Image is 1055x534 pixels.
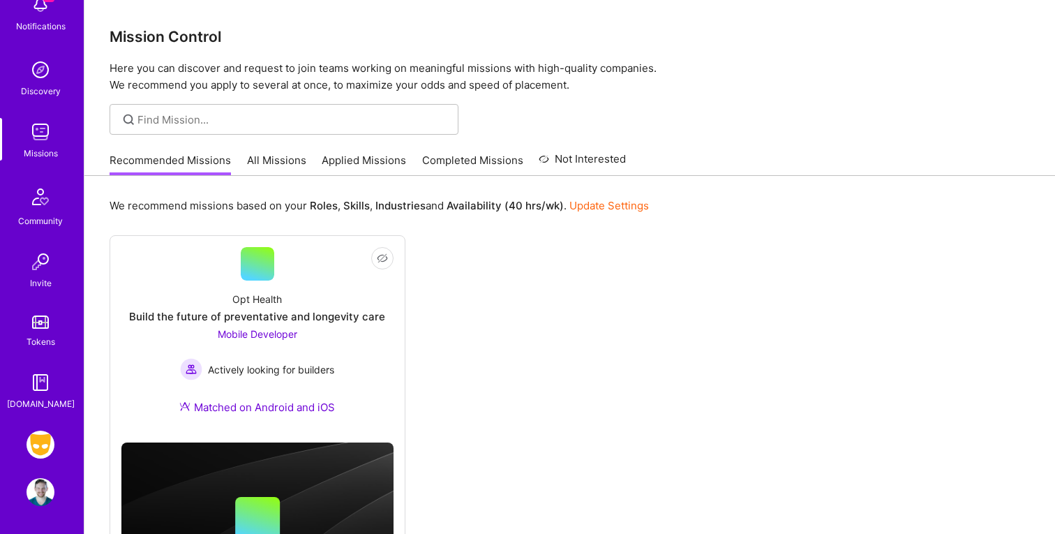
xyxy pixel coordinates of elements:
[121,247,394,431] a: Opt HealthBuild the future of preventative and longevity careMobile Developer Actively looking fo...
[137,112,448,127] input: Find Mission...
[422,153,523,176] a: Completed Missions
[322,153,406,176] a: Applied Missions
[208,362,334,377] span: Actively looking for builders
[27,334,55,349] div: Tokens
[343,199,370,212] b: Skills
[23,478,58,506] a: User Avatar
[110,28,1030,45] h3: Mission Control
[27,118,54,146] img: teamwork
[7,396,75,411] div: [DOMAIN_NAME]
[179,401,190,412] img: Ateam Purple Icon
[110,153,231,176] a: Recommended Missions
[32,316,49,329] img: tokens
[23,431,58,459] a: Grindr: Mobile + BE + Cloud
[377,253,388,264] i: icon EyeClosed
[16,19,66,34] div: Notifications
[27,431,54,459] img: Grindr: Mobile + BE + Cloud
[232,292,282,306] div: Opt Health
[110,198,649,213] p: We recommend missions based on your , , and .
[27,369,54,396] img: guide book
[18,214,63,228] div: Community
[179,400,335,415] div: Matched on Android and iOS
[310,199,338,212] b: Roles
[447,199,564,212] b: Availability (40 hrs/wk)
[180,358,202,380] img: Actively looking for builders
[24,180,57,214] img: Community
[27,248,54,276] img: Invite
[569,199,649,212] a: Update Settings
[110,60,1030,94] p: Here you can discover and request to join teams working on meaningful missions with high-quality ...
[121,112,137,128] i: icon SearchGrey
[24,146,58,161] div: Missions
[30,276,52,290] div: Invite
[218,328,297,340] span: Mobile Developer
[129,309,385,324] div: Build the future of preventative and longevity care
[539,151,626,176] a: Not Interested
[21,84,61,98] div: Discovery
[247,153,306,176] a: All Missions
[27,478,54,506] img: User Avatar
[375,199,426,212] b: Industries
[27,56,54,84] img: discovery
